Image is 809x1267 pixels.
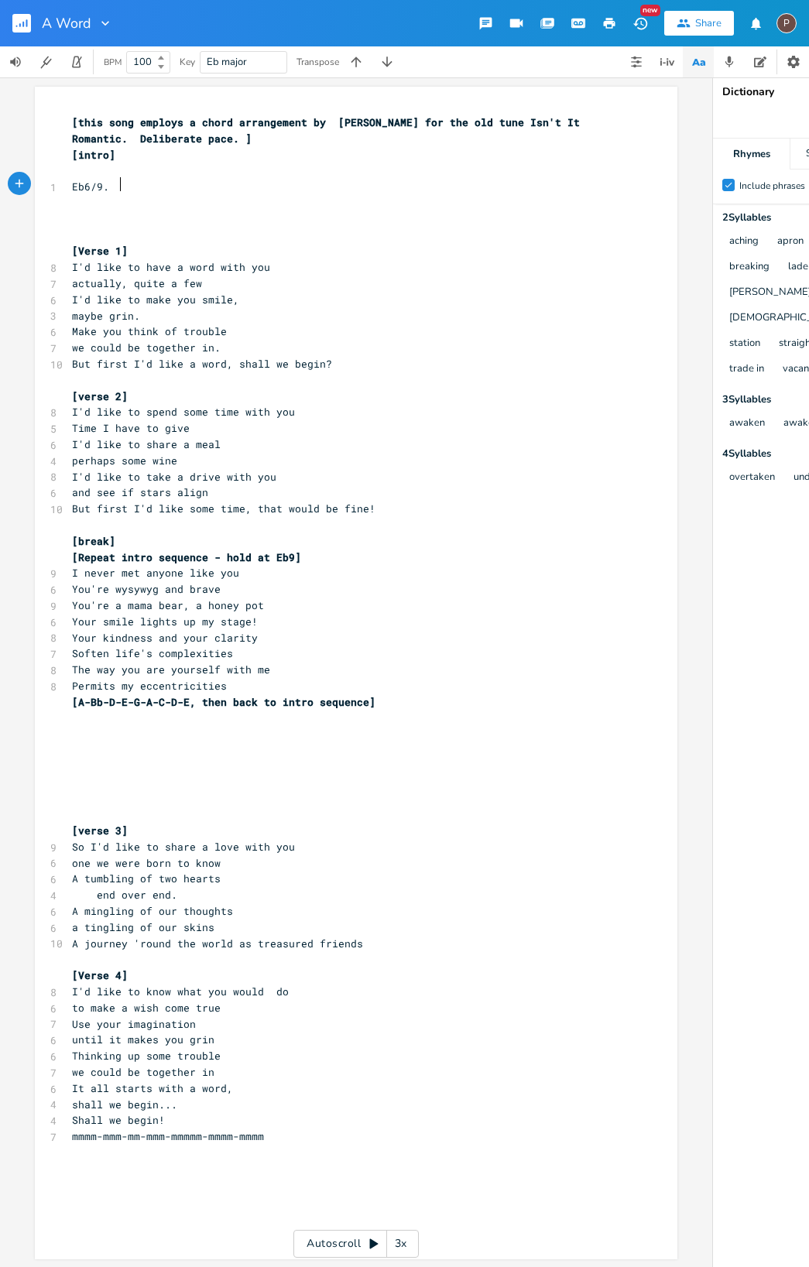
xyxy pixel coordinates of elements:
span: Thinking up some trouble [72,1049,221,1063]
span: [verse 2] [72,389,128,403]
span: end over end. [72,888,177,902]
span: we could be together in [72,1065,214,1079]
span: [intro] [72,148,115,162]
span: shall we begin... [72,1097,177,1111]
div: Rhymes [713,139,790,170]
span: Your smile lights up my stage! [72,615,258,628]
span: maybe grin. [72,309,140,323]
span: A journey 'round the world as treasured friends [72,937,363,950]
div: Include phrases [739,181,805,190]
span: one we were born to know [72,856,221,870]
button: trade in [729,363,764,376]
span: I'd like to spend some time with you [72,405,295,419]
span: I'd like to have a word with you [72,260,270,274]
span: perhaps some wine [72,454,177,467]
button: station [729,337,760,351]
span: A tumbling of two hearts [72,871,221,885]
span: to make a wish come true [72,1001,221,1015]
button: aching [729,235,759,248]
div: Key [180,57,195,67]
span: Shall we begin! [72,1113,165,1127]
button: P [776,5,797,41]
span: and see if stars align [72,485,208,499]
span: I never met anyone like you [72,566,239,580]
div: BPM [104,58,122,67]
div: Autoscroll [293,1230,419,1258]
span: Permits my eccentricities [72,679,227,693]
span: The way you are yourself with me [72,663,270,676]
button: apron [777,235,804,248]
span: Soften life's complexities [72,646,233,660]
span: Your kindness and your clarity [72,631,258,645]
div: Transpose [297,57,339,67]
span: You're wysywyg and brave [72,582,221,596]
span: A mingling of our thoughts [72,904,233,918]
button: awaken [729,417,765,430]
span: Make you think of trouble [72,324,227,338]
button: overtaken [729,471,775,485]
button: Share [664,11,734,36]
span: [A-Bb-D-E-G-A-C-D-E, then back to intro sequence] [72,695,375,709]
span: [break] [72,534,115,548]
div: Paul H [776,13,797,33]
span: So I'd like to share a love with you [72,840,295,854]
span: But first I'd like a word, shall we begin? [72,357,332,371]
span: I'd like to know what you would do [72,984,289,998]
span: But first I'd like some time, that would be fine! [72,502,375,515]
span: It all starts with a word, [72,1081,233,1095]
span: A Word [42,16,91,30]
span: [this song employs a chord arrangement by [PERSON_NAME] for the old tune Isn't It Romantic. Delib... [72,115,586,146]
span: [Verse 1] [72,244,128,258]
span: Eb6/9. [72,180,109,193]
div: New [640,5,660,16]
span: You're a mama bear, a honey pot [72,598,264,612]
span: I'd like to share a meal [72,437,221,451]
span: until it makes you grin [72,1032,214,1046]
span: I'd like to take a drive with you [72,470,276,484]
span: actually, quite a few [72,276,202,290]
span: a tingling of our skins [72,920,214,934]
span: [verse 3] [72,824,128,837]
button: breaking [729,261,770,274]
button: New [625,9,656,37]
span: we could be together in. [72,341,221,354]
div: Share [695,16,722,30]
span: Use your imagination [72,1017,196,1031]
span: Time I have to give [72,421,190,435]
div: 3x [387,1230,415,1258]
span: [Verse 4] [72,968,128,982]
span: Eb major [207,55,247,69]
span: [Repeat intro sequence - hold at Eb9] [72,550,301,564]
span: mmmm-mmm-mm-mmm-mmmmm-mmmm-mmmm [72,1129,264,1143]
span: I'd like to make you smile, [72,293,239,306]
